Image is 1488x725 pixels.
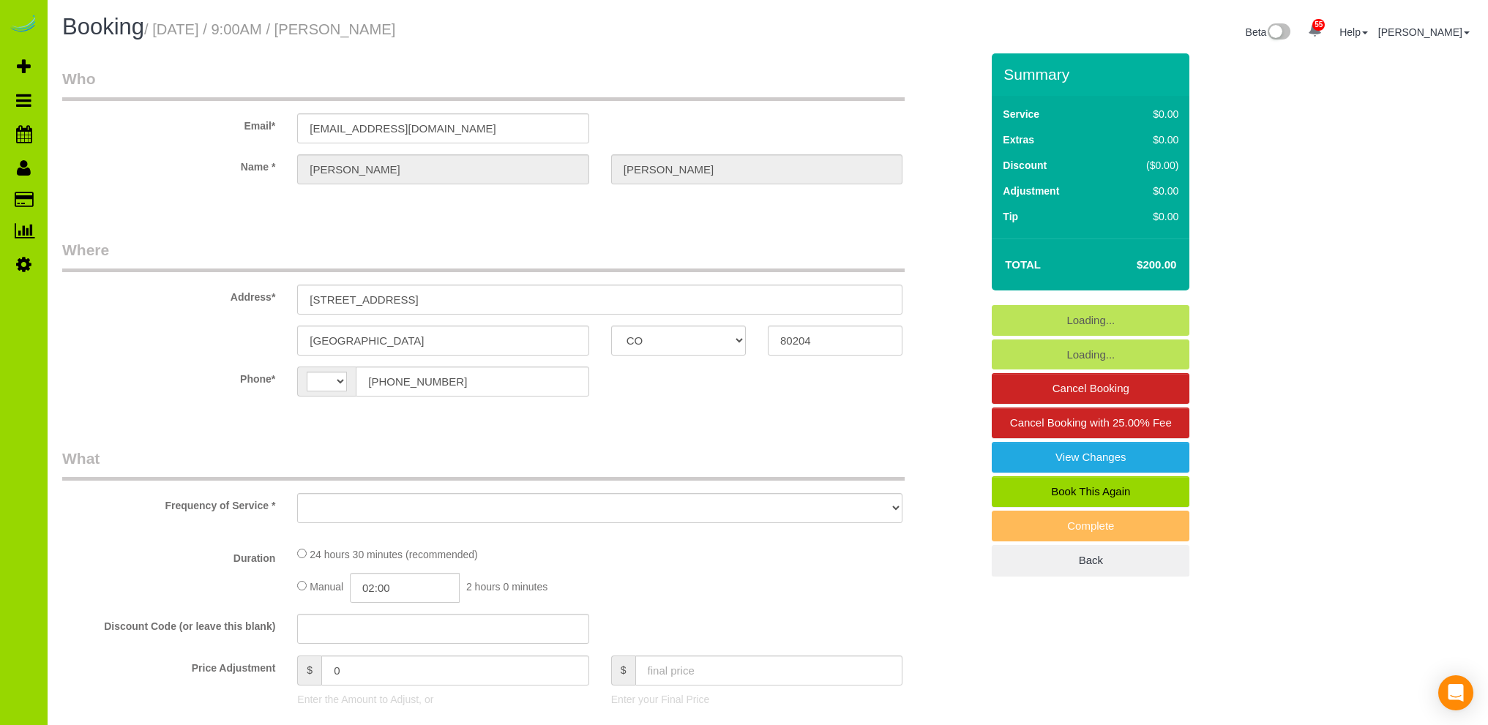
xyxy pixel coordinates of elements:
[611,154,902,184] input: Last Name*
[611,692,902,707] p: Enter your Final Price
[992,442,1189,473] a: View Changes
[1010,416,1172,429] span: Cancel Booking with 25.00% Fee
[297,692,588,707] p: Enter the Amount to Adjust, or
[51,113,286,133] label: Email*
[51,285,286,304] label: Address*
[466,581,547,593] span: 2 hours 0 minutes
[1003,107,1039,121] label: Service
[1378,26,1470,38] a: [PERSON_NAME]
[51,614,286,634] label: Discount Code (or leave this blank)
[1093,259,1176,271] h4: $200.00
[310,581,343,593] span: Manual
[310,549,478,560] span: 24 hours 30 minutes (recommended)
[62,448,905,481] legend: What
[611,655,635,685] span: $
[768,326,902,356] input: Zip Code*
[9,15,38,35] img: Automaid Logo
[1115,107,1178,121] div: $0.00
[297,154,588,184] input: First Name*
[1312,19,1325,31] span: 55
[1115,132,1178,147] div: $0.00
[51,367,286,386] label: Phone*
[51,493,286,513] label: Frequency of Service *
[62,14,144,40] span: Booking
[1003,158,1047,173] label: Discount
[51,154,286,174] label: Name *
[297,326,588,356] input: City*
[1246,26,1291,38] a: Beta
[1003,66,1182,83] h3: Summary
[992,407,1189,438] a: Cancel Booking with 25.00% Fee
[297,113,588,143] input: Email*
[992,545,1189,576] a: Back
[51,655,286,675] label: Price Adjustment
[62,68,905,101] legend: Who
[635,655,903,685] input: final price
[1003,132,1034,147] label: Extras
[1438,675,1473,710] div: Open Intercom Messenger
[62,239,905,272] legend: Where
[1005,258,1041,271] strong: Total
[1301,15,1329,47] a: 55
[1003,209,1018,224] label: Tip
[1003,184,1059,198] label: Adjustment
[1266,23,1290,42] img: New interface
[1115,184,1178,198] div: $0.00
[1115,209,1178,224] div: $0.00
[51,546,286,566] label: Duration
[992,373,1189,404] a: Cancel Booking
[297,655,321,685] span: $
[144,21,395,37] small: / [DATE] / 9:00AM / [PERSON_NAME]
[992,476,1189,507] a: Book This Again
[356,367,588,397] input: Phone*
[1339,26,1368,38] a: Help
[1115,158,1178,173] div: ($0.00)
